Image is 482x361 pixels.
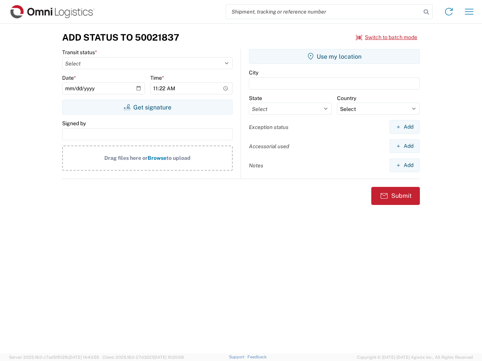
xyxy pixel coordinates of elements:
[249,95,262,102] label: State
[389,120,420,134] button: Add
[166,155,191,161] span: to upload
[148,155,166,161] span: Browse
[249,124,288,130] label: Exception status
[9,355,99,359] span: Server: 2025.18.0-c7ad5f513fb
[249,69,258,76] label: City
[249,49,420,64] button: Use my location
[249,143,289,150] label: Accessorial used
[104,155,148,161] span: Drag files here or
[153,355,184,359] span: [DATE] 10:20:09
[62,120,86,127] label: Signed by
[69,355,99,359] span: [DATE] 14:43:55
[371,187,420,205] button: Submit
[389,139,420,153] button: Add
[62,49,97,56] label: Transit status
[389,158,420,172] button: Add
[249,162,263,169] label: Notes
[62,100,233,115] button: Get signature
[226,5,421,19] input: Shipment, tracking or reference number
[337,95,356,102] label: Country
[357,354,473,361] span: Copyright © [DATE]-[DATE] Agistix Inc., All Rights Reserved
[247,355,267,359] a: Feedback
[62,74,76,81] label: Date
[356,31,417,44] button: Switch to batch mode
[62,32,179,43] h3: Add Status to 50021837
[102,355,184,359] span: Client: 2025.18.0-27d3021
[150,74,164,81] label: Time
[229,355,248,359] a: Support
